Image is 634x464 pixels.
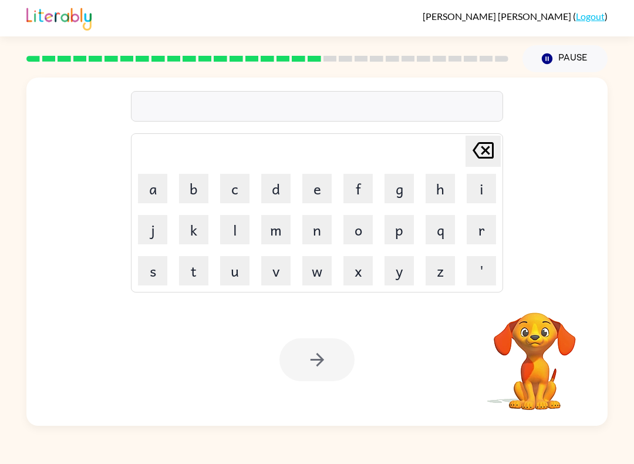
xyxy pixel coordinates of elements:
[302,256,332,285] button: w
[138,256,167,285] button: s
[138,215,167,244] button: j
[302,215,332,244] button: n
[467,256,496,285] button: '
[423,11,573,22] span: [PERSON_NAME] [PERSON_NAME]
[179,215,208,244] button: k
[138,174,167,203] button: a
[261,256,291,285] button: v
[179,256,208,285] button: t
[220,256,249,285] button: u
[302,174,332,203] button: e
[426,215,455,244] button: q
[179,174,208,203] button: b
[423,11,608,22] div: ( )
[385,256,414,285] button: y
[467,174,496,203] button: i
[261,215,291,244] button: m
[261,174,291,203] button: d
[220,215,249,244] button: l
[343,174,373,203] button: f
[385,215,414,244] button: p
[343,215,373,244] button: o
[220,174,249,203] button: c
[385,174,414,203] button: g
[343,256,373,285] button: x
[576,11,605,22] a: Logout
[522,45,608,72] button: Pause
[426,256,455,285] button: z
[467,215,496,244] button: r
[476,294,593,412] video: Your browser must support playing .mp4 files to use Literably. Please try using another browser.
[26,5,92,31] img: Literably
[426,174,455,203] button: h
